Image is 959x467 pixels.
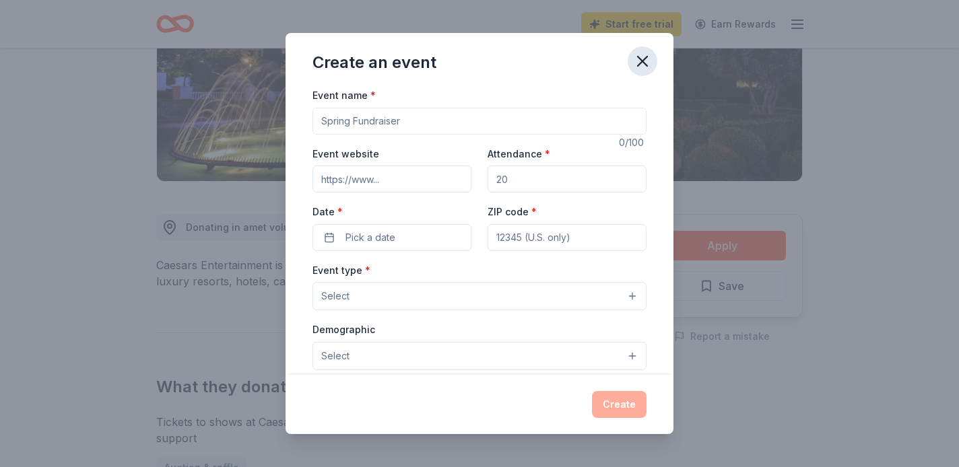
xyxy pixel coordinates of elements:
[312,166,471,192] input: https://www...
[488,205,537,219] label: ZIP code
[312,52,436,73] div: Create an event
[312,205,471,219] label: Date
[312,282,647,310] button: Select
[312,264,370,277] label: Event type
[321,288,350,304] span: Select
[488,224,647,251] input: 12345 (U.S. only)
[312,147,379,161] label: Event website
[345,229,395,246] span: Pick a date
[312,108,647,135] input: Spring Fundraiser
[488,166,647,192] input: 20
[312,323,375,336] label: Demographic
[312,342,647,370] button: Select
[312,89,376,102] label: Event name
[488,147,550,161] label: Attendance
[321,348,350,364] span: Select
[312,224,471,251] button: Pick a date
[619,135,647,151] div: 0 /100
